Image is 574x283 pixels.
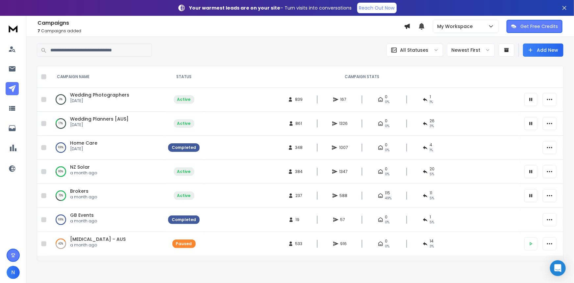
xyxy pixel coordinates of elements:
[70,170,97,176] p: a month ago
[430,244,434,249] span: 3 %
[340,217,347,222] span: 57
[59,96,62,103] p: 0 %
[177,97,191,102] div: Active
[70,164,90,170] a: NZ Solar
[49,232,164,256] td: 42%[MEDICAL_DATA] - AUSa month ago
[70,92,129,98] a: Wedding Photographers
[430,94,431,99] span: 1
[400,47,428,53] p: All Statuses
[7,266,20,279] button: N
[7,22,20,35] img: logo
[385,239,388,244] span: 0
[49,160,164,184] td: 95%NZ Solara month ago
[430,214,431,220] span: 1
[177,193,191,198] div: Active
[70,98,129,103] p: [DATE]
[340,241,347,246] span: 916
[523,43,563,57] button: Add New
[430,118,435,124] span: 26
[357,3,397,13] a: Reach Out Now
[430,99,433,105] span: 1 %
[295,241,303,246] span: 533
[385,172,390,177] span: 0%
[339,121,348,126] span: 1326
[37,28,40,34] span: 7
[296,121,302,126] span: 861
[172,145,196,150] div: Completed
[58,144,64,151] p: 100 %
[70,242,126,248] p: a month ago
[385,190,390,196] span: 115
[359,5,395,11] p: Reach Out Now
[385,99,390,105] span: 0%
[430,196,435,201] span: 5 %
[176,241,192,246] div: Paused
[550,260,566,276] div: Open Intercom Messenger
[385,142,388,148] span: 0
[58,216,64,223] p: 100 %
[70,188,88,194] a: Brokers
[49,112,164,136] td: 17%Wedding Planners [AUS][DATE]
[385,166,388,172] span: 0
[177,169,191,174] div: Active
[49,88,164,112] td: 0%Wedding Photographers[DATE]
[430,239,434,244] span: 14
[385,220,390,225] span: 0%
[189,5,281,11] strong: Your warmest leads are on your site
[385,244,390,249] span: 0%
[49,208,164,232] td: 100%GB Eventsa month ago
[59,241,63,247] p: 42 %
[164,66,204,88] th: STATUS
[340,193,348,198] span: 588
[70,140,97,146] a: Home Care
[507,20,562,33] button: Get Free Credits
[70,218,97,224] p: a month ago
[430,124,434,129] span: 3 %
[385,214,388,220] span: 0
[385,148,390,153] span: 0%
[177,121,191,126] div: Active
[295,145,303,150] span: 348
[295,97,303,102] span: 839
[520,23,558,30] p: Get Free Credits
[189,5,352,11] p: – Turn visits into conversations
[49,184,164,208] td: 73%Brokersa month ago
[204,66,520,88] th: CAMPAIGN STATS
[172,217,196,222] div: Completed
[385,124,390,129] span: 0%
[340,97,347,102] span: 167
[295,193,302,198] span: 237
[70,146,97,152] p: [DATE]
[70,194,97,200] p: a month ago
[430,166,435,172] span: 20
[296,217,302,222] span: 19
[70,212,94,218] a: GB Events
[430,220,435,225] span: 5 %
[430,142,433,148] span: 4
[70,236,126,242] a: [MEDICAL_DATA] - AUS
[37,28,404,34] p: Campaigns added
[447,43,495,57] button: Newest First
[437,23,475,30] p: My Workspace
[339,145,348,150] span: 1007
[70,116,129,122] a: Wedding Planners [AUS]
[49,66,164,88] th: CAMPAIGN NAME
[430,190,433,196] span: 11
[339,169,348,174] span: 1347
[295,169,303,174] span: 384
[430,172,435,177] span: 5 %
[70,122,129,127] p: [DATE]
[385,94,388,99] span: 0
[59,192,63,199] p: 73 %
[37,19,404,27] h1: Campaigns
[59,120,63,127] p: 17 %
